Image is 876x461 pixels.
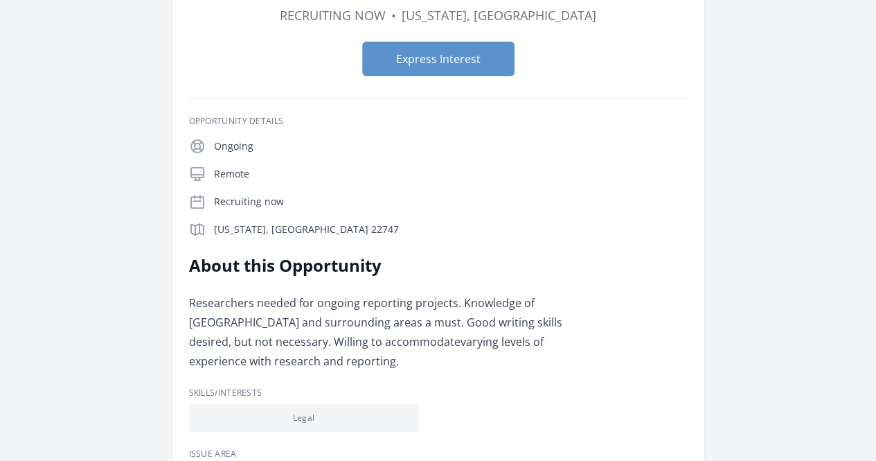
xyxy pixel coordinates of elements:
[280,6,386,25] dd: Recruiting now
[189,116,688,127] h3: Opportunity Details
[391,6,396,25] div: •
[189,388,688,399] h3: Skills/Interests
[402,6,596,25] dd: [US_STATE], [GEOGRAPHIC_DATA]
[189,293,594,371] p: Researchers needed for ongoing reporting projects. Knowledge of [GEOGRAPHIC_DATA] and surrounding...
[189,254,594,277] h2: About this Opportunity
[214,167,688,181] p: Remote
[362,42,515,76] button: Express Interest
[189,449,688,460] h3: Issue area
[214,223,688,236] p: [US_STATE], [GEOGRAPHIC_DATA] 22747
[214,139,688,153] p: Ongoing
[189,404,419,432] li: Legal
[214,195,688,209] p: Recruiting now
